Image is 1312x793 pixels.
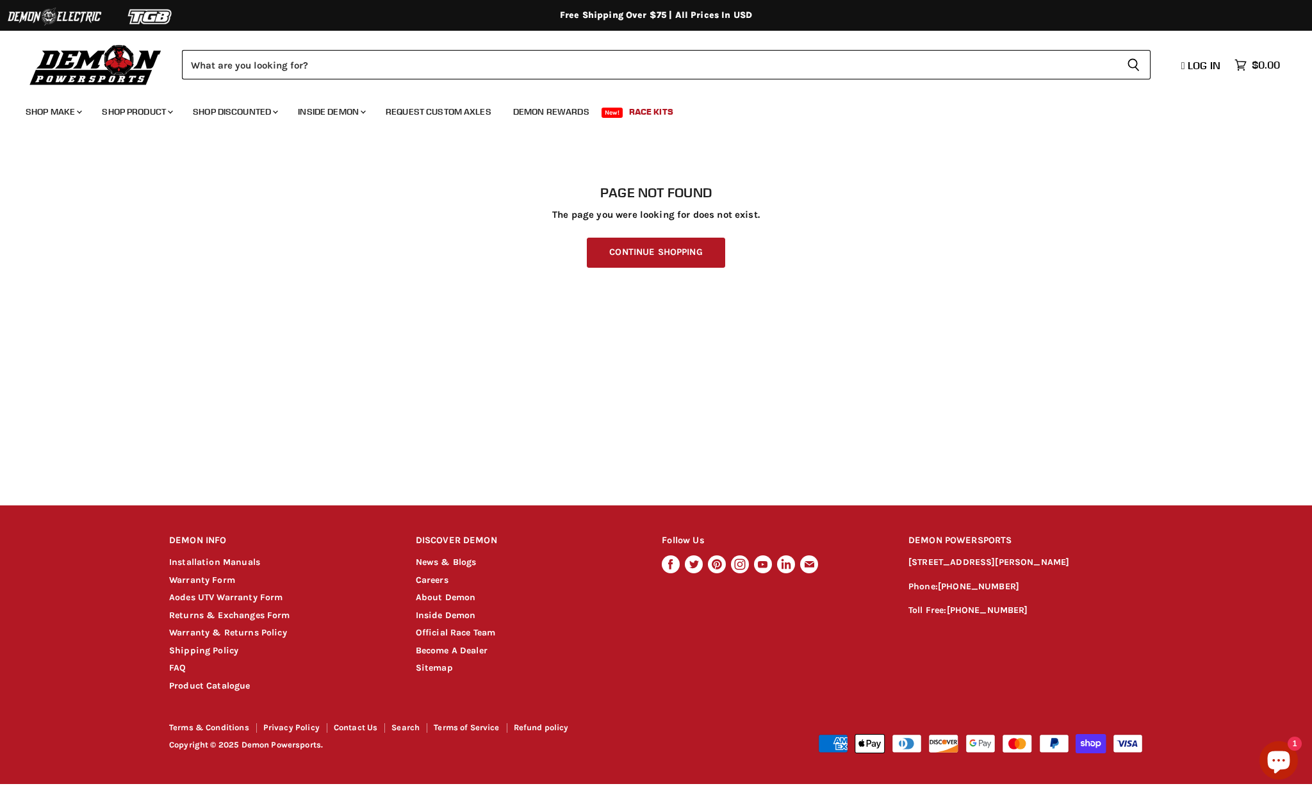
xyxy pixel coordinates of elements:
[416,526,638,556] h2: DISCOVER DEMON
[1252,59,1280,71] span: $0.00
[169,645,238,656] a: Shipping Policy
[169,680,250,691] a: Product Catalogue
[947,605,1028,616] a: [PHONE_NUMBER]
[334,723,378,732] a: Contact Us
[908,580,1143,594] p: Phone:
[183,99,286,125] a: Shop Discounted
[92,99,181,125] a: Shop Product
[376,99,501,125] a: Request Custom Axles
[16,99,90,125] a: Shop Make
[908,555,1143,570] p: [STREET_ADDRESS][PERSON_NAME]
[416,645,488,656] a: Become A Dealer
[1228,56,1286,74] a: $0.00
[26,42,166,87] img: Demon Powersports
[169,610,290,621] a: Returns & Exchanges Form
[619,99,683,125] a: Race Kits
[182,50,1117,79] input: Search
[504,99,599,125] a: Demon Rewards
[587,238,725,268] a: Continue Shopping
[938,581,1019,592] a: [PHONE_NUMBER]
[102,4,199,29] img: TGB Logo 2
[1176,60,1228,71] a: Log in
[1117,50,1151,79] button: Search
[169,592,283,603] a: Aodes UTV Warranty Form
[263,723,320,732] a: Privacy Policy
[16,94,1277,125] ul: Main menu
[908,603,1143,618] p: Toll Free:
[169,723,657,737] nav: Footer
[182,50,1151,79] form: Product
[1188,59,1220,72] span: Log in
[169,209,1143,220] p: The page you were looking for does not exist.
[416,575,448,585] a: Careers
[416,627,496,638] a: Official Race Team
[514,723,569,732] a: Refund policy
[416,610,476,621] a: Inside Demon
[908,526,1143,556] h2: DEMON POWERSPORTS
[416,592,476,603] a: About Demon
[416,662,453,673] a: Sitemap
[391,723,420,732] a: Search
[169,557,260,568] a: Installation Manuals
[169,723,249,732] a: Terms & Conditions
[169,627,287,638] a: Warranty & Returns Policy
[602,108,623,118] span: New!
[169,185,1143,200] h1: Page not found
[6,4,102,29] img: Demon Electric Logo 2
[169,575,235,585] a: Warranty Form
[169,740,657,750] p: Copyright © 2025 Demon Powersports.
[416,557,477,568] a: News & Blogs
[1256,741,1302,783] inbox-online-store-chat: Shopify online store chat
[169,526,391,556] h2: DEMON INFO
[288,99,373,125] a: Inside Demon
[169,662,186,673] a: FAQ
[662,526,884,556] h2: Follow Us
[143,10,1168,21] div: Free Shipping Over $75 | All Prices In USD
[434,723,499,732] a: Terms of Service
